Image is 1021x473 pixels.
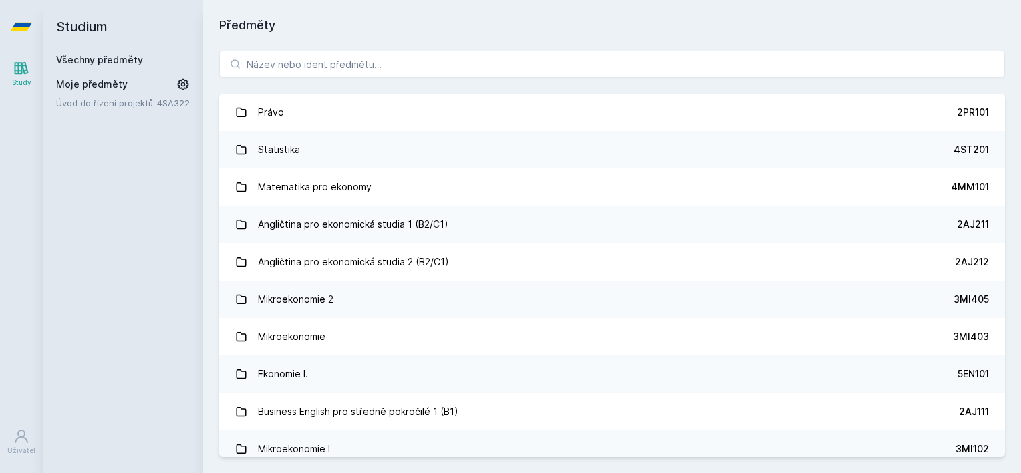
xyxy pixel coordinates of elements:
[258,436,330,462] div: Mikroekonomie I
[219,243,1005,281] a: Angličtina pro ekonomická studia 2 (B2/C1) 2AJ212
[3,53,40,94] a: Study
[258,99,284,126] div: Právo
[258,174,372,200] div: Matematika pro ekonomy
[219,131,1005,168] a: Statistika 4ST201
[258,398,458,425] div: Business English pro středně pokročilé 1 (B1)
[951,180,989,194] div: 4MM101
[258,249,449,275] div: Angličtina pro ekonomická studia 2 (B2/C1)
[219,168,1005,206] a: Matematika pro ekonomy 4MM101
[7,446,35,456] div: Uživatel
[258,136,300,163] div: Statistika
[954,143,989,156] div: 4ST201
[219,393,1005,430] a: Business English pro středně pokročilé 1 (B1) 2AJ111
[219,16,1005,35] h1: Předměty
[3,422,40,462] a: Uživatel
[219,355,1005,393] a: Ekonomie I. 5EN101
[219,281,1005,318] a: Mikroekonomie 2 3MI405
[56,96,157,110] a: Úvod do řízení projektů
[258,323,325,350] div: Mikroekonomie
[957,106,989,119] div: 2PR101
[958,367,989,381] div: 5EN101
[953,330,989,343] div: 3MI403
[219,318,1005,355] a: Mikroekonomie 3MI403
[956,442,989,456] div: 3MI102
[219,94,1005,131] a: Právo 2PR101
[219,51,1005,77] input: Název nebo ident předmětu…
[258,211,448,238] div: Angličtina pro ekonomická studia 1 (B2/C1)
[56,77,128,91] span: Moje předměty
[954,293,989,306] div: 3MI405
[957,218,989,231] div: 2AJ211
[959,405,989,418] div: 2AJ111
[955,255,989,269] div: 2AJ212
[258,286,333,313] div: Mikroekonomie 2
[56,54,143,65] a: Všechny předměty
[219,430,1005,468] a: Mikroekonomie I 3MI102
[157,98,190,108] a: 4SA322
[12,77,31,88] div: Study
[258,361,308,387] div: Ekonomie I.
[219,206,1005,243] a: Angličtina pro ekonomická studia 1 (B2/C1) 2AJ211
